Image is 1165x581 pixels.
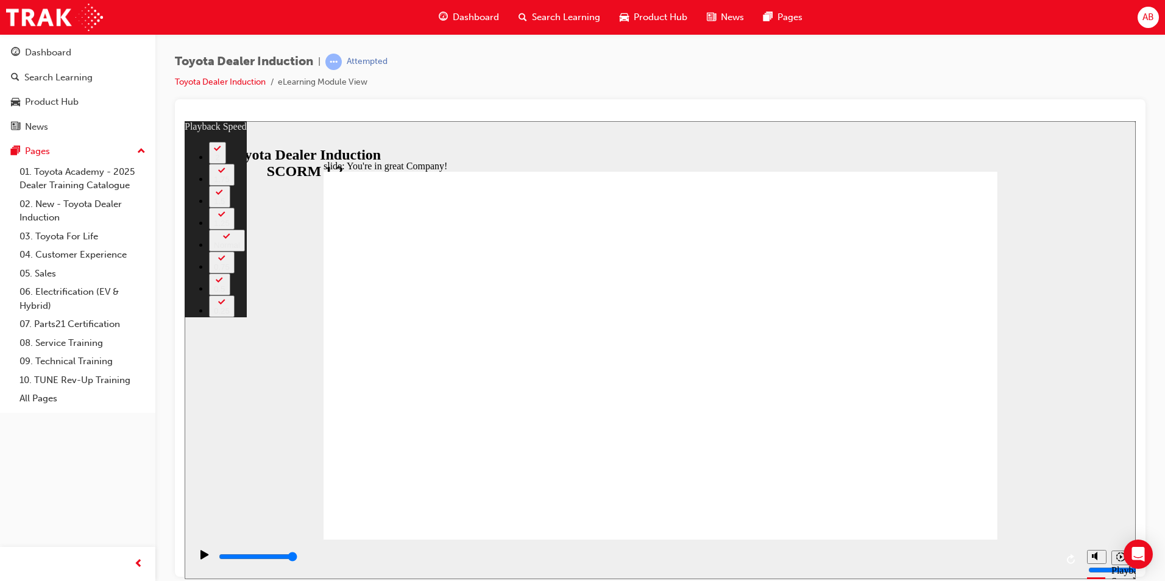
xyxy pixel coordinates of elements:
[1124,540,1153,569] div: Open Intercom Messenger
[429,5,509,30] a: guage-iconDashboard
[927,429,946,444] button: Playback speed
[5,41,150,64] a: Dashboard
[15,371,150,390] a: 10. TUNE Rev-Up Training
[6,428,27,449] button: Play (Ctrl+Alt+P)
[137,144,146,160] span: up-icon
[11,146,20,157] span: pages-icon
[24,71,93,85] div: Search Learning
[11,122,20,133] span: news-icon
[754,5,812,30] a: pages-iconPages
[347,56,388,68] div: Attempted
[878,429,896,448] button: Replay (Ctrl+Alt+R)
[15,163,150,195] a: 01. Toyota Academy - 2025 Dealer Training Catalogue
[29,32,37,41] div: 2
[5,39,150,140] button: DashboardSearch LearningProduct HubNews
[902,429,922,443] button: Mute (Ctrl+Alt+M)
[15,334,150,353] a: 08. Service Training
[707,10,716,25] span: news-icon
[5,91,150,113] a: Product Hub
[34,431,113,440] input: slide progress
[6,4,103,31] img: Trak
[15,352,150,371] a: 09. Technical Training
[11,48,20,58] span: guage-icon
[15,245,150,264] a: 04. Customer Experience
[15,315,150,334] a: 07. Parts21 Certification
[175,55,313,69] span: Toyota Dealer Induction
[25,46,71,60] div: Dashboard
[697,5,754,30] a: news-iconNews
[6,418,896,458] div: playback controls
[453,10,499,24] span: Dashboard
[620,10,629,25] span: car-icon
[896,418,945,458] div: misc controls
[11,97,20,108] span: car-icon
[610,5,697,30] a: car-iconProduct Hub
[24,21,41,43] button: 2
[927,444,945,466] div: Playback Speed
[175,77,266,87] a: Toyota Dealer Induction
[5,140,150,163] button: Pages
[25,120,48,134] div: News
[5,116,150,138] a: News
[519,10,527,25] span: search-icon
[11,72,19,83] span: search-icon
[509,5,610,30] a: search-iconSearch Learning
[25,95,79,109] div: Product Hub
[25,144,50,158] div: Pages
[15,389,150,408] a: All Pages
[15,283,150,315] a: 06. Electrification (EV & Hybrid)
[763,10,773,25] span: pages-icon
[134,557,143,572] span: prev-icon
[1142,10,1154,24] span: AB
[15,227,150,246] a: 03. Toyota For Life
[904,444,982,454] input: volume
[15,195,150,227] a: 02. New - Toyota Dealer Induction
[634,10,687,24] span: Product Hub
[278,76,367,90] li: eLearning Module View
[325,54,342,70] span: learningRecordVerb_ATTEMPT-icon
[721,10,744,24] span: News
[777,10,802,24] span: Pages
[532,10,600,24] span: Search Learning
[15,264,150,283] a: 05. Sales
[1138,7,1159,28] button: AB
[318,55,320,69] span: |
[439,10,448,25] span: guage-icon
[5,66,150,89] a: Search Learning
